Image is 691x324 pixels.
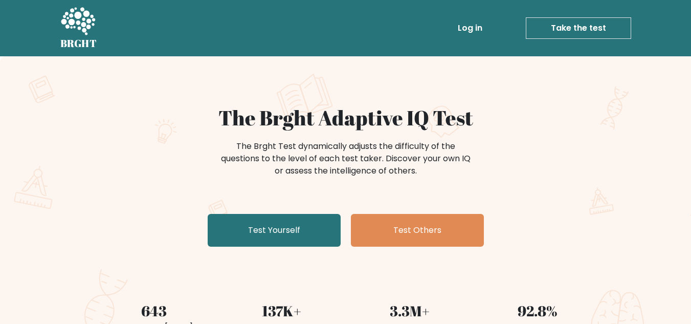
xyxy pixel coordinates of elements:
h1: The Brght Adaptive IQ Test [96,105,595,130]
div: 92.8% [480,300,595,321]
a: Log in [454,18,486,38]
div: 3.3M+ [352,300,467,321]
a: Test Others [351,214,484,247]
a: Test Yourself [208,214,341,247]
div: The Brght Test dynamically adjusts the difficulty of the questions to the level of each test take... [218,140,474,177]
h5: BRGHT [60,37,97,50]
a: BRGHT [60,4,97,52]
a: Take the test [526,17,631,39]
div: 137K+ [224,300,340,321]
div: 643 [96,300,212,321]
